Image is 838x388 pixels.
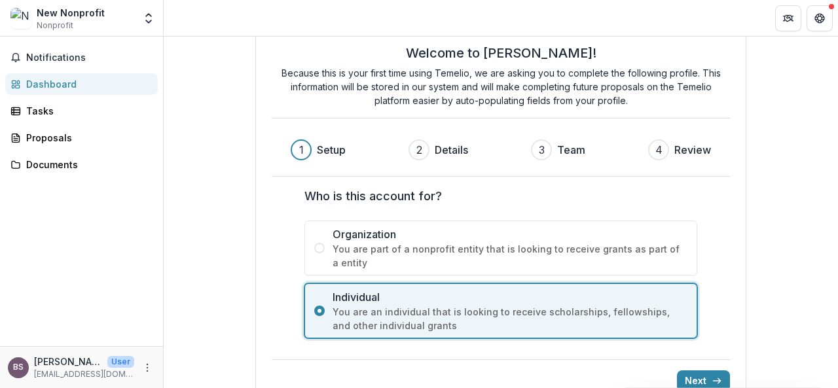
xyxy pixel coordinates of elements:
[10,8,31,29] img: New Nonprofit
[406,45,596,61] h2: Welcome to [PERSON_NAME]!
[5,73,158,95] a: Dashboard
[34,355,102,368] p: [PERSON_NAME]
[26,52,153,63] span: Notifications
[333,226,687,242] span: Organization
[37,6,105,20] div: New Nonprofit
[304,187,689,205] label: Who is this account for?
[26,158,147,171] div: Documents
[291,139,711,160] div: Progress
[272,66,730,107] p: Because this is your first time using Temelio, we are asking you to complete the following profil...
[775,5,801,31] button: Partners
[299,142,304,158] div: 1
[333,242,687,270] span: You are part of a nonprofit entity that is looking to receive grants as part of a entity
[5,127,158,149] a: Proposals
[37,20,73,31] span: Nonprofit
[26,131,147,145] div: Proposals
[13,363,24,372] div: Bell Sugwa
[674,142,711,158] h3: Review
[539,142,545,158] div: 3
[5,100,158,122] a: Tasks
[26,104,147,118] div: Tasks
[34,368,134,380] p: [EMAIL_ADDRESS][DOMAIN_NAME]
[26,77,147,91] div: Dashboard
[557,142,585,158] h3: Team
[416,142,422,158] div: 2
[333,305,687,332] span: You are an individual that is looking to receive scholarships, fellowships, and other individual ...
[139,360,155,376] button: More
[435,142,468,158] h3: Details
[5,47,158,68] button: Notifications
[5,154,158,175] a: Documents
[139,5,158,31] button: Open entity switcher
[655,142,663,158] div: 4
[317,142,346,158] h3: Setup
[333,289,687,305] span: Individual
[107,356,134,368] p: User
[807,5,833,31] button: Get Help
